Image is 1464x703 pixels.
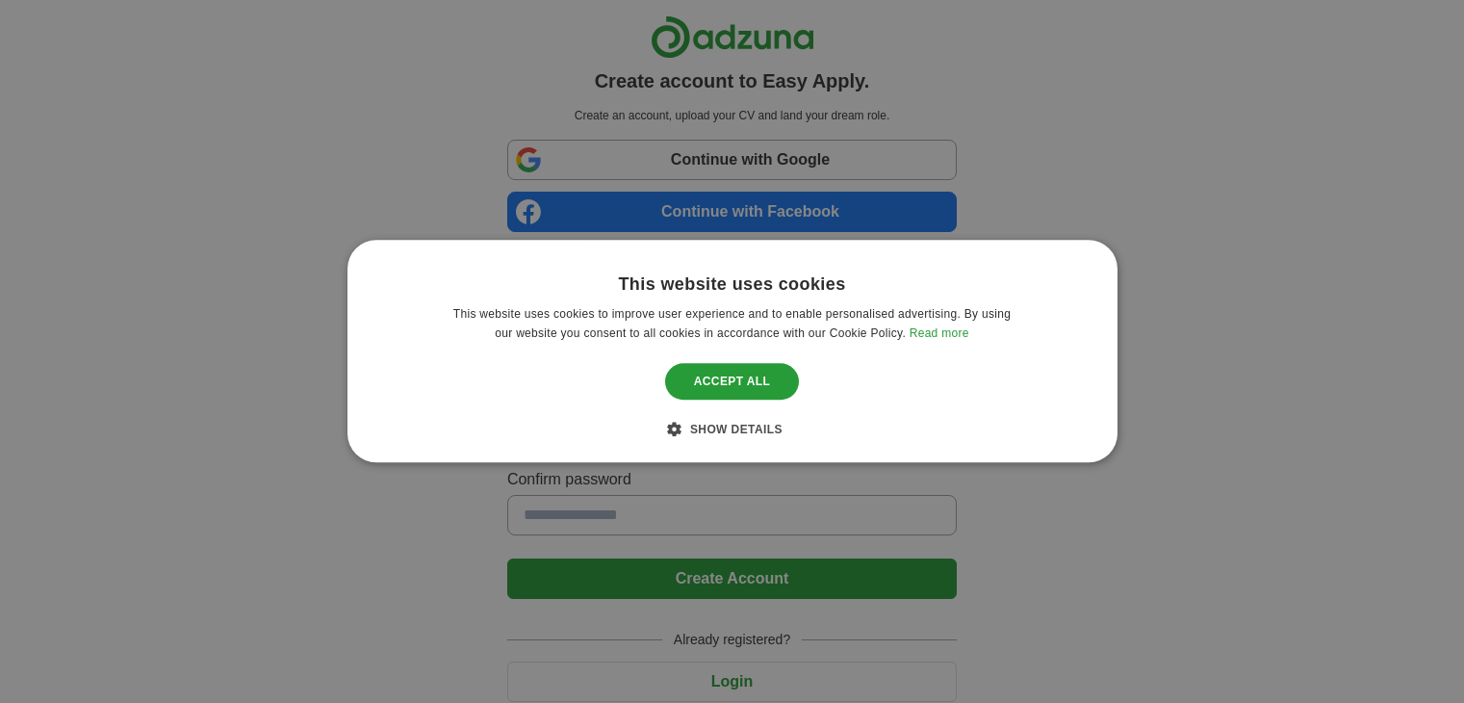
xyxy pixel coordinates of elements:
span: Show details [690,424,783,437]
div: Show details [681,420,783,439]
div: This website uses cookies [618,273,845,296]
div: Accept all [665,363,800,400]
span: This website uses cookies to improve user experience and to enable personalised advertising. By u... [453,308,1011,341]
a: Read more, opens a new window [910,327,969,341]
div: Cookie consent dialog [347,240,1117,462]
